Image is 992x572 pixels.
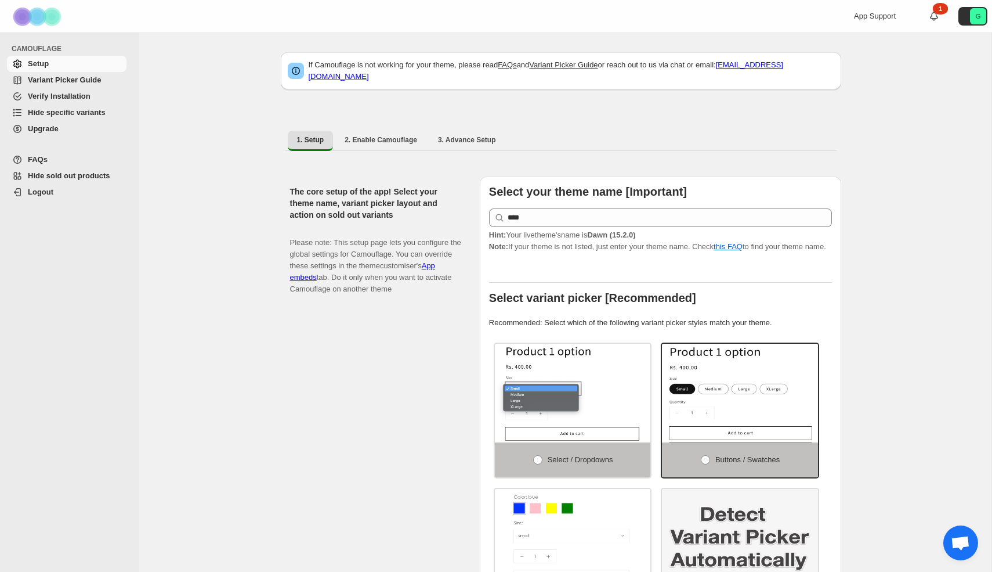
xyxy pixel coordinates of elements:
div: 1 [933,3,948,15]
span: FAQs [28,155,48,164]
p: Please note: This setup page lets you configure the global settings for Camouflage. You can overr... [290,225,461,295]
a: Logout [7,184,126,200]
p: If your theme is not listed, just enter your theme name. Check to find your theme name. [489,229,832,253]
span: 3. Advance Setup [438,135,496,145]
button: Avatar with initials G [958,7,987,26]
span: Avatar with initials G [970,8,986,24]
span: Logout [28,188,53,196]
b: Select variant picker [Recommended] [489,292,696,304]
b: Select your theme name [Important] [489,185,687,198]
a: Setup [7,56,126,72]
img: Camouflage [9,1,67,33]
strong: Dawn (15.2.0) [587,231,635,239]
span: 1. Setup [297,135,324,145]
p: If Camouflage is not working for your theme, please read and or reach out to us via chat or email: [309,59,834,82]
span: 2. Enable Camouflage [345,135,417,145]
a: Hide sold out products [7,168,126,184]
img: Select / Dropdowns [495,344,651,443]
a: FAQs [498,60,517,69]
a: Variant Picker Guide [529,60,598,69]
strong: Note: [489,242,508,251]
span: Setup [28,59,49,68]
span: Hide sold out products [28,171,110,180]
a: Verify Installation [7,88,126,105]
a: Upgrade [7,121,126,137]
a: FAQs [7,152,126,168]
div: Open chat [943,526,978,560]
p: Recommended: Select which of the following variant picker styles match your theme. [489,317,832,329]
a: 1 [928,10,940,22]
text: G [976,13,981,20]
span: Variant Picker Guide [28,75,101,84]
h2: The core setup of the app! Select your theme name, variant picker layout and action on sold out v... [290,186,461,221]
strong: Hint: [489,231,506,239]
span: Verify Installation [28,92,90,100]
span: App Support [854,12,896,20]
span: Upgrade [28,124,59,133]
a: Variant Picker Guide [7,72,126,88]
span: Your live theme's name is [489,231,636,239]
a: this FAQ [714,242,743,251]
span: Buttons / Swatches [715,455,780,464]
span: Select / Dropdowns [548,455,613,464]
img: Buttons / Swatches [662,344,818,443]
span: Hide specific variants [28,108,106,117]
a: Hide specific variants [7,105,126,121]
span: CAMOUFLAGE [12,44,131,53]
